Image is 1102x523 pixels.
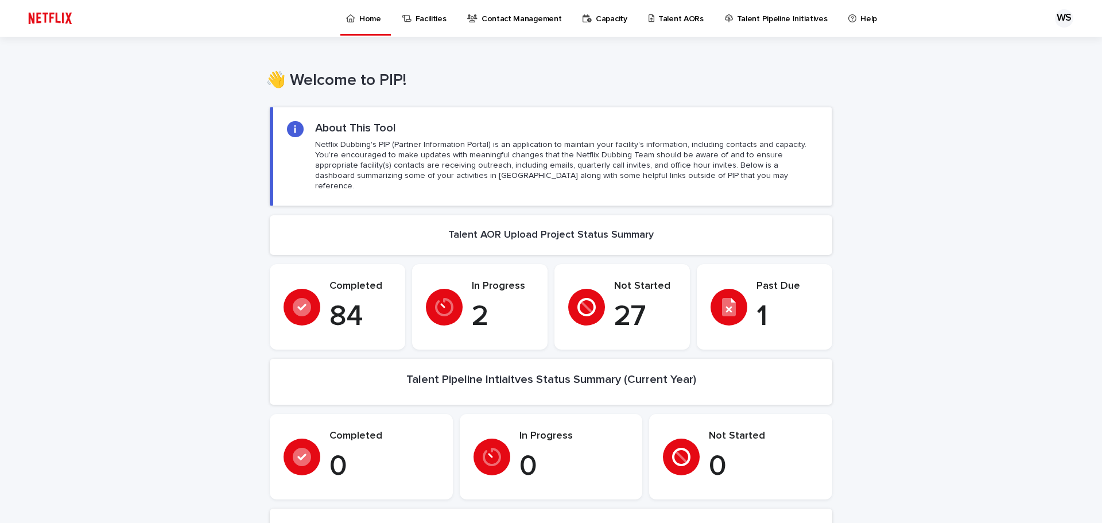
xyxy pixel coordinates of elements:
[472,280,534,293] p: In Progress
[266,71,828,91] h1: 👋 Welcome to PIP!
[756,280,818,293] p: Past Due
[315,121,396,135] h2: About This Tool
[315,140,818,192] p: Netflix Dubbing's PIP (Partner Information Portal) is an application to maintain your facility's ...
[614,300,676,334] p: 27
[1055,9,1073,28] div: WS
[329,430,439,443] p: Completed
[756,300,818,334] p: 1
[519,430,629,443] p: In Progress
[329,280,391,293] p: Completed
[329,450,439,484] p: 0
[614,280,676,293] p: Not Started
[709,430,818,443] p: Not Started
[448,229,654,242] h2: Talent AOR Upload Project Status Summary
[709,450,818,484] p: 0
[329,300,391,334] p: 84
[23,7,77,30] img: ifQbXi3ZQGMSEF7WDB7W
[406,373,696,386] h2: Talent Pipeline Intiaitves Status Summary (Current Year)
[472,300,534,334] p: 2
[519,450,629,484] p: 0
